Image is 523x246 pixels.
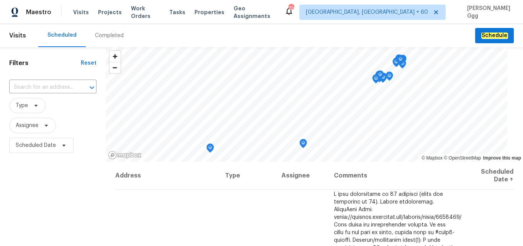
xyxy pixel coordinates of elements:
[98,8,122,16] span: Projects
[234,5,275,20] span: Geo Assignments
[483,155,521,161] a: Improve this map
[328,162,462,190] th: Comments
[393,57,400,69] div: Map marker
[115,162,219,190] th: Address
[194,8,224,16] span: Properties
[395,54,403,66] div: Map marker
[87,82,97,93] button: Open
[26,8,51,16] span: Maestro
[131,5,160,20] span: Work Orders
[73,8,89,16] span: Visits
[169,10,185,15] span: Tasks
[16,142,56,149] span: Scheduled Date
[288,5,294,12] div: 720
[81,59,96,67] div: Reset
[422,155,443,161] a: Mapbox
[475,28,514,44] button: Schedule
[375,71,383,83] div: Map marker
[481,33,508,39] em: Schedule
[275,162,328,190] th: Assignee
[9,59,81,67] h1: Filters
[397,55,404,67] div: Map marker
[206,143,214,155] div: Map marker
[306,8,428,16] span: [GEOGRAPHIC_DATA], [GEOGRAPHIC_DATA] + 60
[392,58,400,70] div: Map marker
[399,55,407,67] div: Map marker
[376,70,384,82] div: Map marker
[399,59,406,71] div: Map marker
[47,31,77,39] div: Scheduled
[106,47,507,162] canvas: Map
[110,51,121,62] button: Zoom in
[464,5,512,20] span: [PERSON_NAME] Ggg
[108,151,142,160] a: Mapbox homepage
[462,162,514,190] th: Scheduled Date ↑
[95,32,124,39] div: Completed
[16,122,38,129] span: Assignee
[397,55,405,67] div: Map marker
[219,162,275,190] th: Type
[110,62,121,73] button: Zoom out
[9,27,26,44] span: Visits
[16,102,28,109] span: Type
[372,74,380,86] div: Map marker
[386,72,393,83] div: Map marker
[299,139,307,151] div: Map marker
[444,155,481,161] a: OpenStreetMap
[9,81,75,93] input: Search for an address...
